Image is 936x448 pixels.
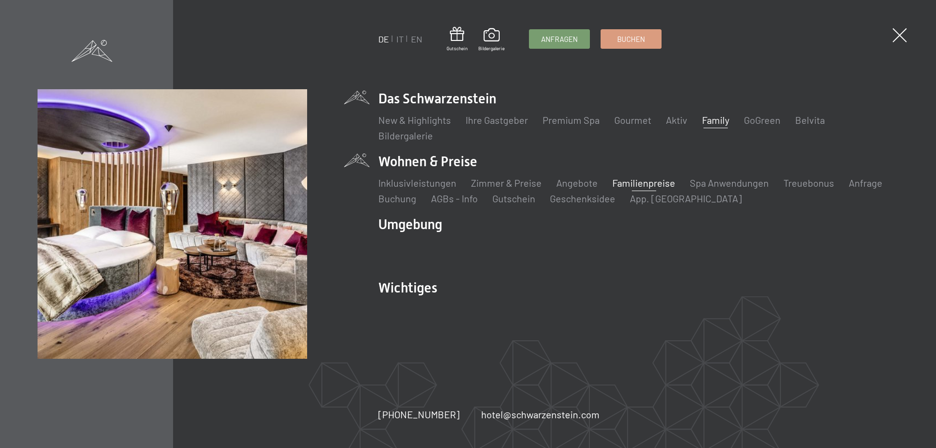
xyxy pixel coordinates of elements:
a: [PHONE_NUMBER] [378,408,460,421]
span: [PHONE_NUMBER] [378,409,460,420]
a: Spa Anwendungen [690,177,769,189]
a: Buchung [378,193,416,204]
a: DE [378,34,389,44]
a: Buchen [601,30,661,48]
span: Anfragen [541,34,578,44]
a: Angebote [556,177,598,189]
a: Anfrage [849,177,882,189]
a: Gutschein [492,193,535,204]
a: Bildergalerie [478,28,505,52]
a: IT [396,34,404,44]
a: Zimmer & Preise [471,177,542,189]
a: hotel@schwarzenstein.com [481,408,600,421]
a: Gourmet [614,114,651,126]
a: EN [411,34,422,44]
span: Buchen [617,34,645,44]
a: Familienpreise [612,177,675,189]
span: Gutschein [447,45,468,52]
a: Anfragen [529,30,589,48]
a: New & Highlights [378,114,451,126]
a: App. [GEOGRAPHIC_DATA] [630,193,742,204]
a: Gutschein [447,27,468,52]
a: Ihre Gastgeber [466,114,528,126]
a: Inklusivleistungen [378,177,456,189]
a: Aktiv [666,114,687,126]
a: Geschenksidee [550,193,615,204]
a: Premium Spa [543,114,600,126]
a: Belvita [795,114,825,126]
a: Bildergalerie [378,130,433,141]
a: Treuebonus [783,177,834,189]
a: GoGreen [744,114,780,126]
span: Bildergalerie [478,45,505,52]
a: Family [702,114,729,126]
a: AGBs - Info [431,193,478,204]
